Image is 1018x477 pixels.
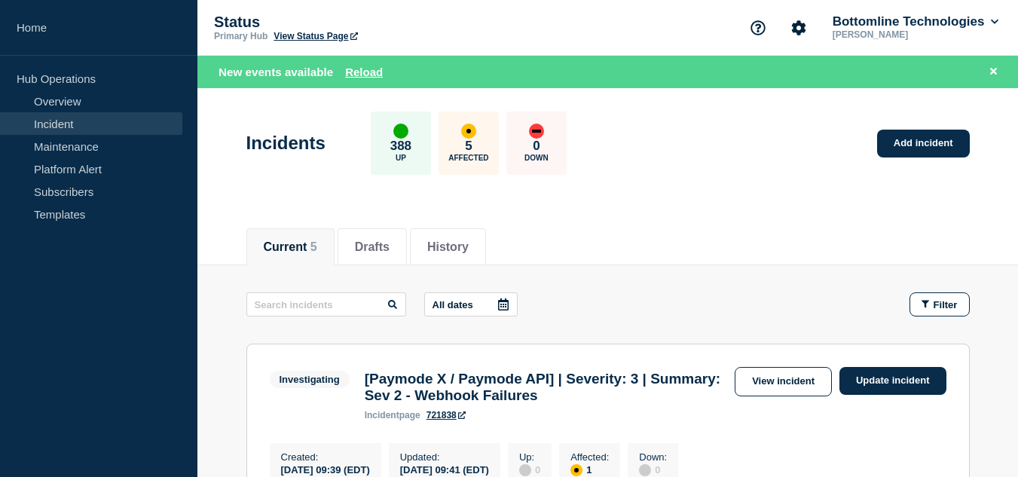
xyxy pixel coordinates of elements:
[448,154,488,162] p: Affected
[365,371,727,404] h3: [Paymode X / Paymode API] | Severity: 3 | Summary: Sev 2 - Webhook Failures
[877,130,970,157] a: Add incident
[639,463,667,476] div: 0
[281,463,370,475] div: [DATE] 09:39 (EDT)
[830,14,1001,29] button: Bottomline Technologies
[281,451,370,463] p: Created :
[570,464,582,476] div: affected
[396,154,406,162] p: Up
[742,12,774,44] button: Support
[570,451,609,463] p: Affected :
[524,154,549,162] p: Down
[246,133,326,154] h1: Incidents
[639,451,667,463] p: Down :
[219,66,333,78] span: New events available
[310,240,317,253] span: 5
[465,139,472,154] p: 5
[830,29,986,40] p: [PERSON_NAME]
[461,124,476,139] div: affected
[427,240,469,254] button: History
[345,66,383,78] button: Reload
[214,14,515,31] p: Status
[433,299,473,310] p: All dates
[426,410,466,420] a: 721838
[214,31,267,41] p: Primary Hub
[735,367,832,396] a: View incident
[909,292,970,316] button: Filter
[400,463,489,475] div: [DATE] 09:41 (EDT)
[424,292,518,316] button: All dates
[783,12,815,44] button: Account settings
[934,299,958,310] span: Filter
[390,139,411,154] p: 388
[839,367,946,395] a: Update incident
[355,240,390,254] button: Drafts
[533,139,540,154] p: 0
[570,463,609,476] div: 1
[365,410,420,420] p: page
[264,240,317,254] button: Current 5
[365,410,399,420] span: incident
[270,371,350,388] span: Investigating
[246,292,406,316] input: Search incidents
[274,31,357,41] a: View Status Page
[519,451,540,463] p: Up :
[519,463,540,476] div: 0
[519,464,531,476] div: disabled
[400,451,489,463] p: Updated :
[529,124,544,139] div: down
[639,464,651,476] div: disabled
[393,124,408,139] div: up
